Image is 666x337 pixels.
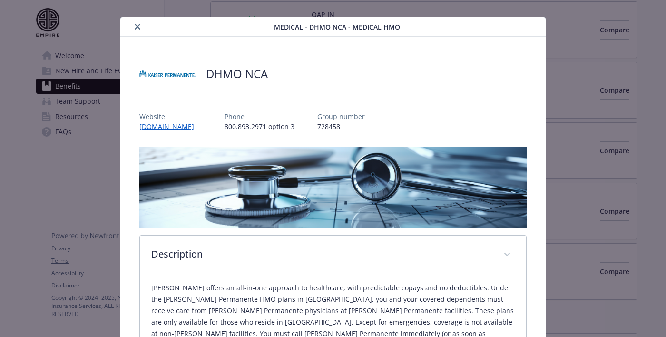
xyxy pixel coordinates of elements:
h2: DHMO NCA [206,66,268,82]
p: Phone [225,111,294,121]
img: Kaiser Permanente Insurance Company [139,59,196,88]
img: banner [139,147,527,228]
span: Medical - DHMO NCA - Medical HMO [274,22,400,32]
p: Website [139,111,202,121]
p: 800.893.2971 option 3 [225,121,294,131]
p: 728458 [317,121,365,131]
button: close [132,21,143,32]
p: Description [151,247,492,261]
p: Group number [317,111,365,121]
div: Description [140,236,526,275]
a: [DOMAIN_NAME] [139,122,202,131]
